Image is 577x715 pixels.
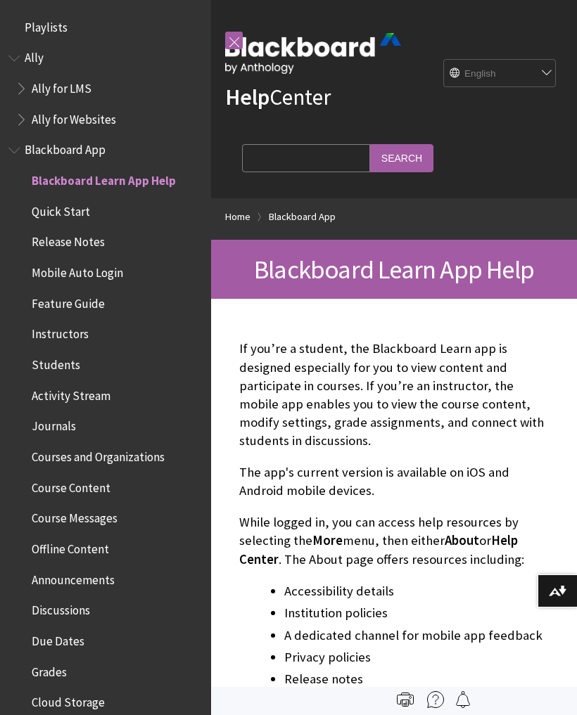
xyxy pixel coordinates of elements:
[455,691,471,708] img: Follow this page
[32,200,90,219] span: Quick Start
[25,15,68,34] span: Playlists
[254,253,534,285] span: Blackboard Learn App Help
[239,513,549,569] p: While logged in, you can access help resources by selecting the menu, then either or . The About ...
[25,46,44,65] span: Ally
[8,15,203,39] nav: Book outline for Playlists
[225,83,270,111] strong: Help
[32,108,116,127] span: Ally for Websites
[32,629,84,648] span: Due Dates
[370,144,433,172] input: Search
[32,261,123,280] span: Mobile Auto Login
[32,476,110,495] span: Course Content
[32,169,176,188] span: Blackboard Learn App Help
[32,507,118,526] span: Course Messages
[284,603,549,623] li: Institution policies
[225,33,401,74] img: Blackboard by Anthology
[427,691,444,708] img: More help
[284,626,549,645] li: A dedicated channel for mobile app feedback
[8,46,203,131] nav: Book outline for Anthology Ally Help
[312,532,343,548] span: More
[32,292,105,311] span: Feature Guide
[32,353,80,372] span: Students
[32,384,110,403] span: Activity Stream
[32,445,165,464] span: Courses and Organizations
[32,660,67,679] span: Grades
[225,208,251,226] a: Home
[239,340,549,450] p: If you’re a student, the Blackboard Learn app is designed especially for you to view content and ...
[32,415,76,434] span: Journals
[225,83,331,111] a: HelpCenter
[397,691,414,708] img: Print
[25,139,106,157] span: Blackboard App
[239,532,518,567] span: Help Center
[284,648,549,667] li: Privacy policies
[444,60,557,88] select: Site Language Selector
[32,323,89,342] span: Instructors
[445,532,479,548] span: About
[239,463,549,500] p: The app's current version is available on iOS and Android mobile devices.
[32,690,105,709] span: Cloud Storage
[284,669,549,689] li: Release notes
[32,537,109,556] span: Offline Content
[269,208,336,226] a: Blackboard App
[32,568,115,587] span: Announcements
[32,231,105,250] span: Release Notes
[284,581,549,601] li: Accessibility details
[32,77,91,96] span: Ally for LMS
[32,598,90,617] span: Discussions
